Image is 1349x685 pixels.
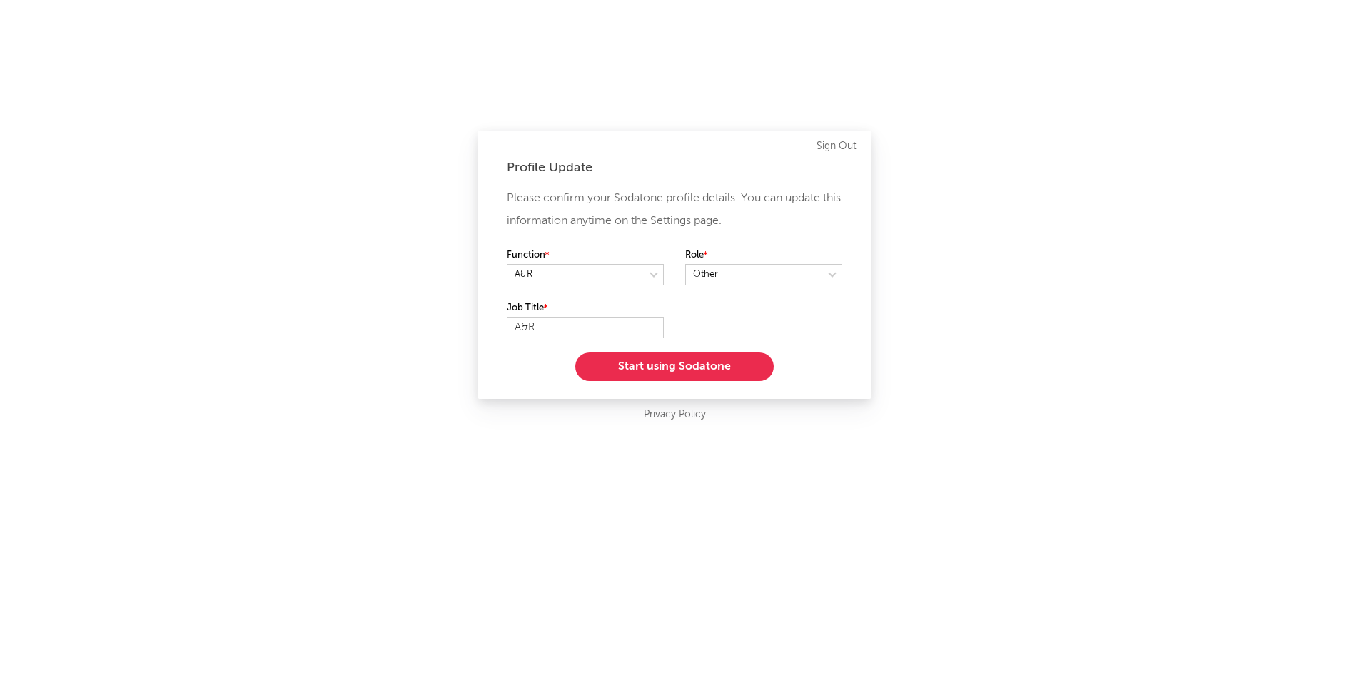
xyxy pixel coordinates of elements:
[507,159,842,176] div: Profile Update
[507,300,664,317] label: Job Title
[575,352,774,381] button: Start using Sodatone
[817,138,857,155] a: Sign Out
[644,406,706,424] a: Privacy Policy
[507,247,664,264] label: Function
[685,247,842,264] label: Role
[507,187,842,233] p: Please confirm your Sodatone profile details. You can update this information anytime on the Sett...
